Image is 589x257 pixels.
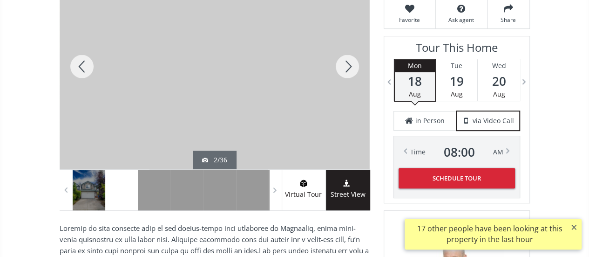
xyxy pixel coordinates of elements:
[399,168,515,188] button: Schedule Tour
[444,146,475,159] span: 08 : 00
[395,75,435,88] span: 18
[409,90,421,98] span: Aug
[440,16,482,24] span: Ask agent
[409,223,570,245] div: 17 other people have been looking at this property in the last hour
[436,75,477,88] span: 19
[478,59,520,72] div: Wed
[415,116,445,125] span: in Person
[436,59,477,72] div: Tue
[202,155,227,165] div: 2/36
[299,180,308,187] img: virtual tour icon
[395,59,435,72] div: Mon
[282,170,326,210] a: virtual tour iconVirtual Tour
[389,16,431,24] span: Favorite
[492,16,525,24] span: Share
[567,219,582,236] button: ×
[451,90,463,98] span: Aug
[478,75,520,88] span: 20
[410,146,503,159] div: Time AM
[282,189,325,200] span: Virtual Tour
[326,189,370,200] span: Street View
[394,220,519,230] span: REALTOR®
[493,90,505,98] span: Aug
[473,116,514,125] span: via Video Call
[393,41,520,59] h3: Tour This Home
